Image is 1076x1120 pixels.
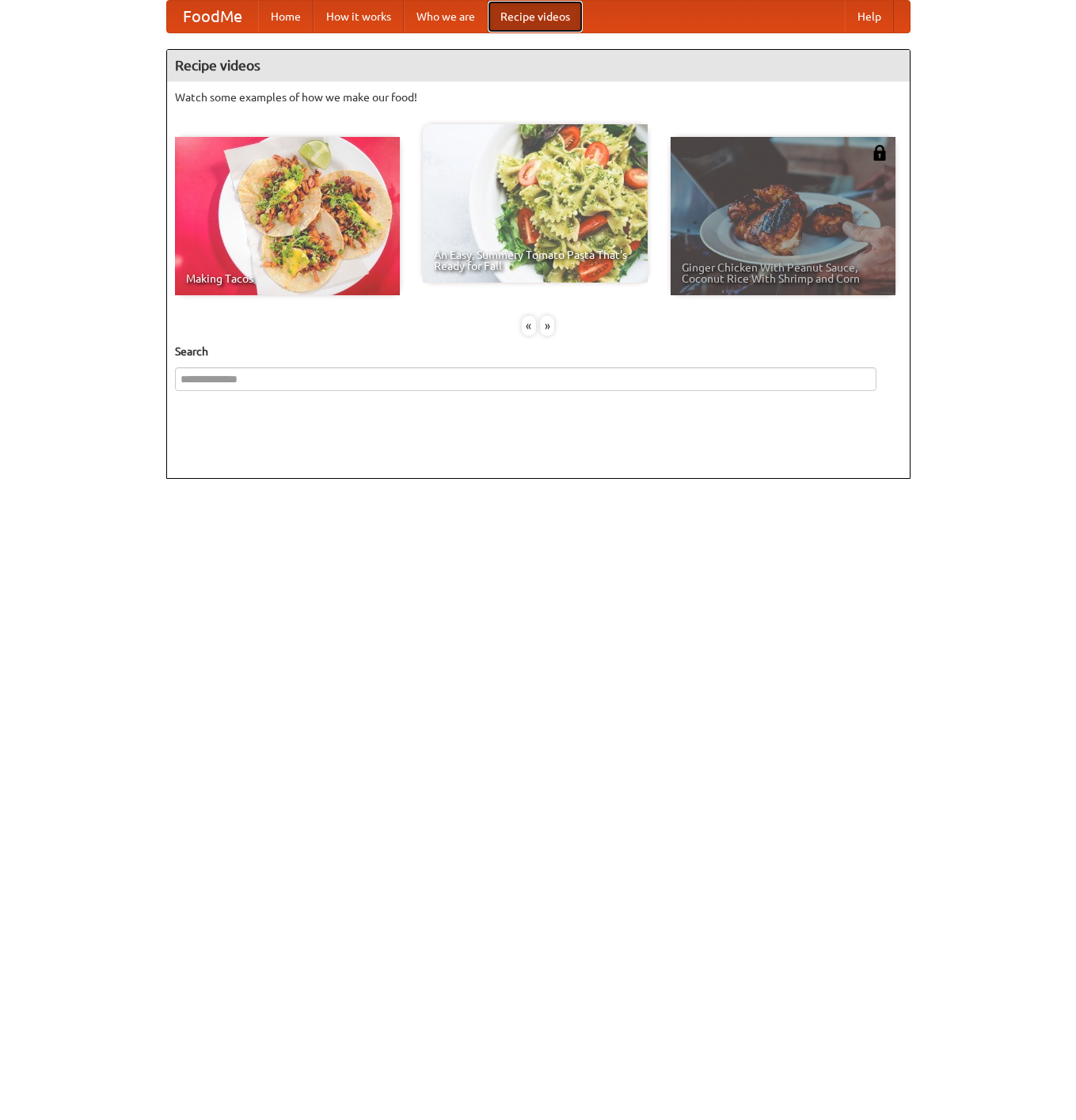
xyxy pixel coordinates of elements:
div: » [540,316,554,336]
span: An Easy, Summery Tomato Pasta That's Ready for Fall [434,249,637,271]
a: How it works [314,1,404,32]
div: « [522,316,536,336]
h5: Search [175,344,902,359]
a: Home [258,1,314,32]
h4: Recipe videos [167,50,910,82]
a: Who we are [404,1,488,32]
span: Making Tacos [186,273,389,284]
img: 483408.png [872,145,888,161]
a: Help [845,1,894,32]
a: FoodMe [167,1,258,32]
p: Watch some examples of how we make our food! [175,89,902,105]
a: An Easy, Summery Tomato Pasta That's Ready for Fall [423,124,648,283]
a: Recipe videos [488,1,583,32]
a: Making Tacos [175,137,400,295]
